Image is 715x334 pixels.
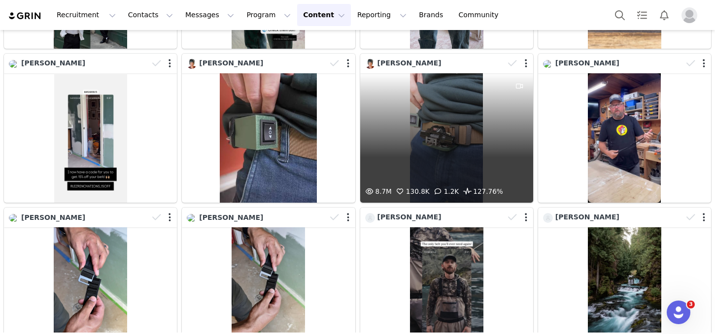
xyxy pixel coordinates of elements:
button: Notifications [653,4,675,26]
span: [PERSON_NAME] [555,213,619,221]
img: 403919699_1387880915139219_4205886300355176175_n.jpg [9,60,19,68]
span: 3 [687,301,695,308]
span: [PERSON_NAME] [199,59,263,67]
iframe: Intercom live chat [667,301,690,324]
img: placeholder-profile.jpg [681,7,697,23]
span: [PERSON_NAME] [21,213,85,221]
span: 130.8K [394,187,430,195]
img: 403919699_1387880915139219_4205886300355176175_n.jpg [9,214,19,222]
button: Contacts [122,4,179,26]
span: 8.7M [364,187,392,195]
img: 403919699_1387880915139219_4205886300355176175_n.jpg [187,214,197,222]
button: Recruitment [51,4,122,26]
button: Content [297,4,351,26]
button: Search [609,4,631,26]
span: [PERSON_NAME] [21,59,85,67]
img: 364353985_3424432077775461_5946885595920541152_n.jpg [543,60,553,68]
span: 127.76% [461,186,503,198]
a: Brands [413,4,452,26]
span: [PERSON_NAME] [377,59,442,67]
img: grin logo [8,11,42,21]
button: Program [240,4,297,26]
span: [PERSON_NAME] [377,213,442,221]
span: [PERSON_NAME] [555,59,619,67]
img: 237c6dde-e033-475a-ad80-33664fc363f4.jpg [187,59,197,69]
button: Reporting [351,4,412,26]
span: [PERSON_NAME] [199,213,263,221]
img: 237c6dde-e033-475a-ad80-33664fc363f4.jpg [365,59,375,69]
img: 4c26ed6b-bbf8-4a2a-8076-548784d8c504--s.jpg [365,213,375,223]
button: Profile [676,7,707,23]
img: 4c26ed6b-bbf8-4a2a-8076-548784d8c504--s.jpg [543,213,553,223]
a: Community [453,4,509,26]
span: 1.2K [432,187,459,195]
a: Tasks [631,4,653,26]
button: Messages [179,4,240,26]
